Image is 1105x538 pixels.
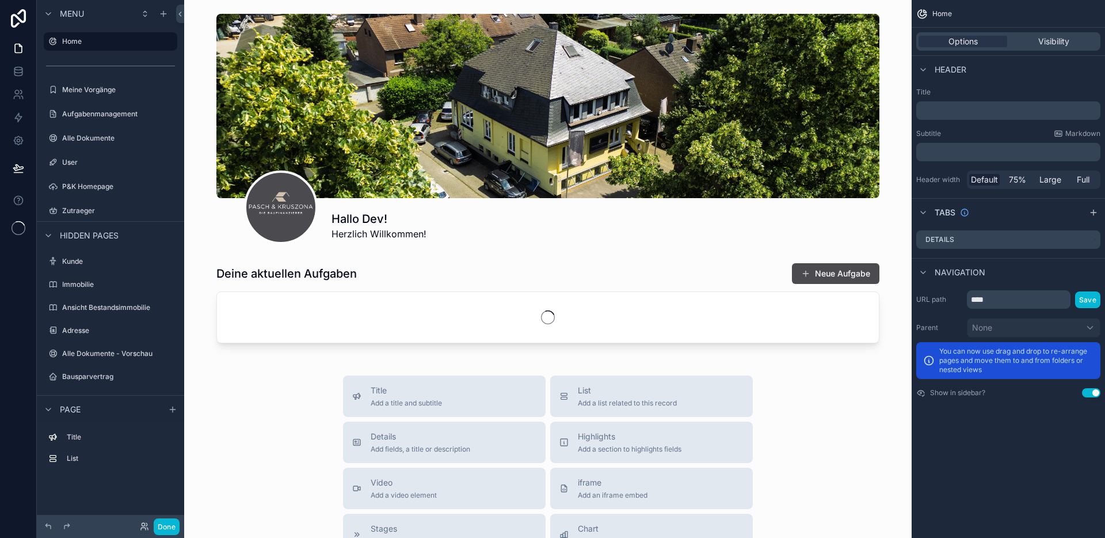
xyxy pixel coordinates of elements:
label: Details [925,235,954,244]
span: Add a title and subtitle [371,399,442,408]
span: 75% [1009,174,1026,185]
span: Full [1077,174,1089,185]
label: Meine Vorgänge [62,85,175,94]
button: Save [1075,291,1100,308]
label: Parent [916,323,962,332]
span: Add a list related to this record [578,399,677,408]
span: Header [935,64,966,75]
label: URL path [916,295,962,304]
a: Ansicht Bestandsimmobilie [44,298,177,317]
a: User [44,153,177,172]
button: iframeAdd an iframe embed [550,468,753,509]
button: TitleAdd a title and subtitle [343,376,546,417]
label: Ansicht Bestandsimmobilie [62,303,175,312]
label: Kunde [62,257,175,266]
span: Add an iframe embed [578,491,647,500]
label: Immobilie [62,280,175,289]
a: Meine Vorgänge [44,81,177,99]
a: Aufgabenmanagement [44,105,177,123]
span: Navigation [935,267,985,278]
a: Home [44,32,177,51]
span: Highlights [578,431,681,442]
span: Title [371,385,442,396]
button: HighlightsAdd a section to highlights fields [550,422,753,463]
span: Add a video element [371,491,437,500]
span: List [578,385,677,396]
label: Subtitle [916,129,941,138]
label: Zutraeger [62,206,175,215]
label: List [67,454,173,463]
a: Immobilie [44,275,177,294]
a: Alle Dokumente - Vorschau [44,344,177,363]
label: Title [67,433,173,442]
label: Show in sidebar? [930,388,985,397]
label: Alle Dokumente [62,134,175,143]
span: Large [1039,174,1061,185]
span: Details [371,431,470,442]
span: iframe [578,477,647,488]
span: Tabs [935,207,955,218]
span: Visibility [1038,36,1069,47]
span: Add a section to highlights fields [578,445,681,454]
a: Darlehen [44,391,177,409]
div: scrollable content [916,101,1100,120]
span: Page [60,404,81,415]
label: Bausparvertrag [62,372,175,381]
span: Stages [371,523,440,535]
a: Kunde [44,252,177,271]
div: scrollable content [37,423,184,479]
button: None [967,318,1100,338]
span: Default [971,174,998,185]
button: VideoAdd a video element [343,468,546,509]
label: Title [916,88,1100,97]
span: Add fields, a title or description [371,445,470,454]
a: Alle Dokumente [44,129,177,147]
a: Zutraeger [44,202,177,220]
a: Bausparvertrag [44,367,177,386]
label: Alle Dokumente - Vorschau [62,349,175,358]
span: Menu [60,8,84,20]
span: None [972,322,992,334]
label: Home [62,37,170,46]
label: Aufgabenmanagement [62,109,175,119]
a: P&K Homepage [44,177,177,196]
span: Hidden pages [60,230,119,241]
button: DetailsAdd fields, a title or description [343,422,546,463]
span: Options [948,36,978,47]
label: Header width [916,175,962,184]
span: Home [932,9,952,18]
button: Done [154,518,180,535]
label: P&K Homepage [62,182,175,191]
span: Chart [578,523,664,535]
div: scrollable content [916,143,1100,161]
label: Adresse [62,326,175,335]
a: Adresse [44,321,177,340]
span: Video [371,477,437,488]
a: Markdown [1054,129,1100,138]
span: Markdown [1065,129,1100,138]
label: User [62,158,175,167]
p: You can now use drag and drop to re-arrange pages and move them to and from folders or nested views [939,347,1093,374]
button: ListAdd a list related to this record [550,376,753,417]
